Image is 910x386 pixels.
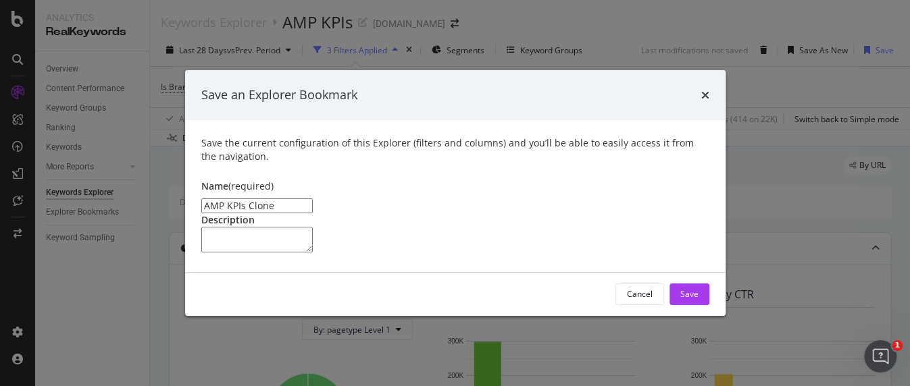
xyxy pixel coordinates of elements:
div: Save an Explorer Bookmark [201,86,357,104]
button: Cancel [615,283,664,305]
button: Save [669,283,709,305]
div: Cancel [627,288,653,300]
div: Description [201,213,709,227]
div: Save the current configuration of this Explorer (filters and columns) and you’ll be able to easil... [201,136,709,163]
span: 1 [892,340,903,351]
input: Enter a name [201,198,313,213]
div: Save [680,288,699,300]
iframe: Intercom live chat [864,340,896,373]
span: Name [201,180,228,192]
div: times [701,86,709,104]
div: modal [185,70,726,316]
span: (required) [228,180,274,192]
